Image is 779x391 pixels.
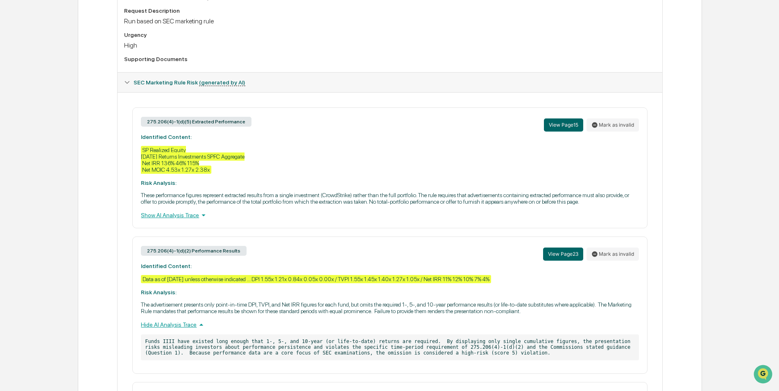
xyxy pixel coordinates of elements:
div: Show AI Analysis Trace [141,211,639,220]
div: 🔎 [8,120,15,126]
strong: Risk Analysis: [141,180,177,186]
div: Start new chat [28,63,134,71]
button: Start new chat [139,65,149,75]
span: Pylon [82,139,99,145]
button: Mark as invalid [587,248,639,261]
div: 275.206(4)-1(d)(5) Extracted Performance [141,117,251,127]
p: How can we help? [8,17,149,30]
span: SEC Marketing Rule Risk [134,79,245,86]
a: Powered byPylon [58,139,99,145]
div: SEC Marketing Rule Risk (generated by AI) [118,73,662,92]
p: These performance figures represent extracted results from a single investment (CrowdStrike) rath... [141,192,639,205]
p: The advertisement presents only point-in-time DPI, TVPI, and Net IRR figures for each fund, but o... [141,301,639,314]
div: High [124,41,655,49]
u: (generated by AI) [199,79,245,86]
span: Data Lookup [16,119,52,127]
div: 275.206(4)-1(d)(2) Performance Results [141,246,247,256]
span: Attestations [68,103,102,111]
div: We're available if you need us! [28,71,104,77]
strong: Risk Analysis: [141,289,177,296]
div: 🖐️ [8,104,15,111]
p: Funds IIII have existed long enough that 1-, 5-, and 10-year (or life-to-date) returns are requir... [141,334,639,360]
strong: Identified Content: [141,263,192,269]
div: Run based on SEC marketing rule [124,17,655,25]
div: Hide AI Analysis Trace [141,320,639,329]
button: Mark as invalid [587,118,639,132]
div: SP Realized Equity [DATE] Returns Investments SPFC Aggregate Net IRR 136% 46% 115% Net MOIC 4.53x... [141,146,245,174]
iframe: Open customer support [753,364,775,386]
a: 🖐️Preclearance [5,100,56,115]
a: 🔎Data Lookup [5,116,55,130]
span: Preclearance [16,103,53,111]
strong: Identified Content: [141,134,192,140]
button: View Page15 [544,118,583,132]
div: Urgency [124,32,655,38]
div: Request Description [124,7,655,14]
div: Data as of [DATE] unless otherwise indicated ... DPI 1.55x 1.21x 0.84x 0.05x 0.00x / TVPI 1.55x 1... [141,275,491,283]
div: 🗄️ [59,104,66,111]
a: 🗄️Attestations [56,100,105,115]
button: View Page23 [543,248,583,261]
img: 1746055101610-c473b297-6a78-478c-a979-82029cc54cd1 [8,63,23,77]
div: Supporting Documents [124,56,655,62]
